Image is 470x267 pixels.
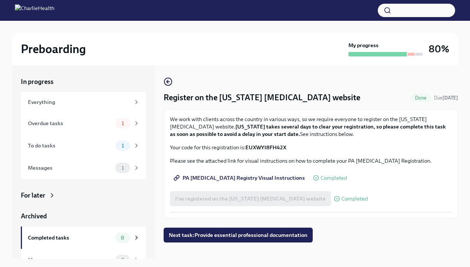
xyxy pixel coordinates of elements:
span: Due [434,95,458,101]
a: Archived [21,212,146,221]
a: To do tasks1 [21,134,146,157]
p: Your code for this registration is: [170,144,452,151]
span: Done [411,95,431,101]
a: In progress [21,77,146,86]
span: Next task : Provide essential professional documentation [169,231,308,239]
span: 0 [116,257,129,263]
strong: My progress [348,42,379,49]
a: PA [MEDICAL_DATA] Registry Visual Instructions [170,170,310,185]
span: Completed [341,196,368,202]
div: Everything [28,98,130,106]
span: 8 [116,235,129,241]
h3: 80% [429,42,449,56]
a: For later [21,191,146,200]
span: Completed [321,175,347,181]
div: To do tasks [28,141,112,150]
strong: [DATE] [442,95,458,101]
span: 1 [117,165,128,171]
a: Messages1 [21,157,146,179]
strong: EUXWYI8FH42X [245,144,286,151]
strong: [US_STATE] takes several days to clear your registration, so please complete this task as soon as... [170,123,446,137]
div: For later [21,191,45,200]
div: Messages [28,256,112,264]
div: Messages [28,164,112,172]
div: Completed tasks [28,234,112,242]
h4: Register on the [US_STATE] [MEDICAL_DATA] website [164,92,360,103]
p: Please see the attached link for visual instructions on how to complete your PA [MEDICAL_DATA] Re... [170,157,452,165]
a: Completed tasks8 [21,227,146,249]
span: August 31st, 2025 08:00 [434,94,458,101]
span: 1 [117,121,128,126]
span: PA [MEDICAL_DATA] Registry Visual Instructions [175,174,305,182]
h2: Preboarding [21,42,86,56]
a: Overdue tasks1 [21,112,146,134]
button: Next task:Provide essential professional documentation [164,228,313,242]
p: We work with clients across the country in various ways, so we require everyone to register on th... [170,115,452,138]
span: 1 [117,143,128,149]
div: Overdue tasks [28,119,112,127]
a: Everything [21,92,146,112]
img: CharlieHealth [15,4,54,16]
